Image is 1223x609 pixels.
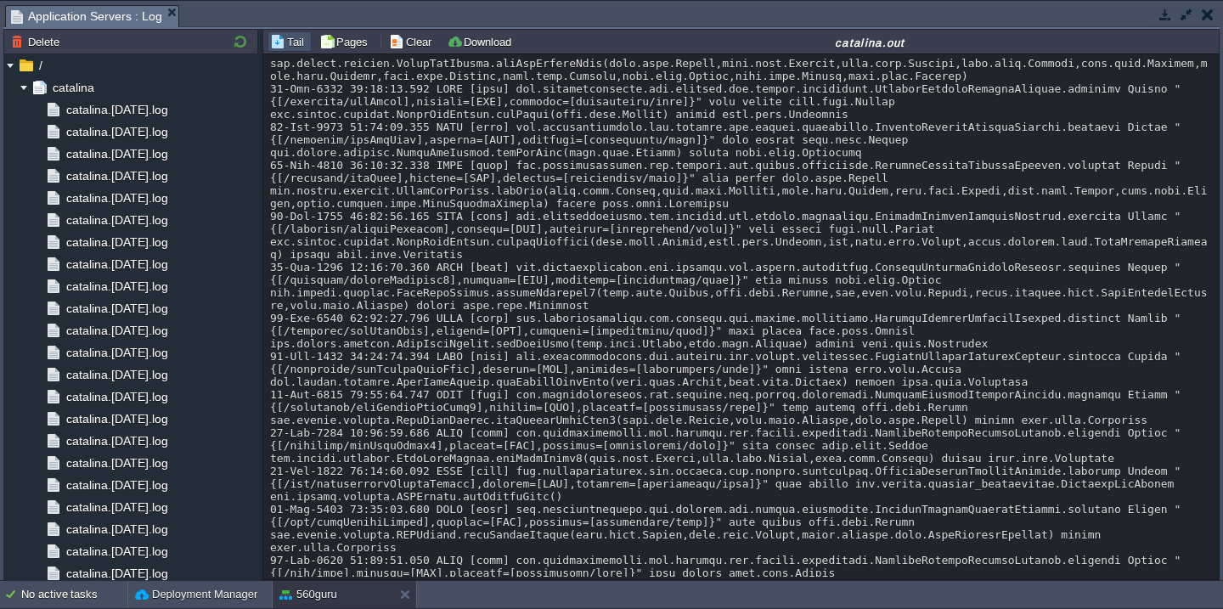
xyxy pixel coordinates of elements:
[63,212,171,228] a: catalina.[DATE].log
[49,80,97,95] a: catalina
[63,190,171,206] a: catalina.[DATE].log
[63,301,171,316] a: catalina.[DATE].log
[63,279,171,294] a: catalina.[DATE].log
[135,586,257,603] button: Deployment Manager
[63,433,171,448] a: catalina.[DATE].log
[63,102,171,117] a: catalina.[DATE].log
[63,544,171,559] a: catalina.[DATE].log
[63,234,171,250] a: catalina.[DATE].log
[389,34,437,49] button: Clear
[63,566,171,581] a: catalina.[DATE].log
[63,345,171,360] a: catalina.[DATE].log
[63,257,171,272] a: catalina.[DATE].log
[21,581,127,608] div: No active tasks
[279,586,337,603] button: 560guru
[63,168,171,183] a: catalina.[DATE].log
[63,323,171,338] a: catalina.[DATE].log
[36,58,45,73] a: /
[63,146,171,161] a: catalina.[DATE].log
[447,34,516,49] button: Download
[11,34,65,49] button: Delete
[63,522,171,537] a: catalina.[DATE].log
[63,124,171,139] a: catalina.[DATE].log
[319,34,373,49] button: Pages
[11,6,162,27] span: Application Servers : Log
[63,389,171,404] a: catalina.[DATE].log
[63,499,171,515] a: catalina.[DATE].log
[63,367,171,382] a: catalina.[DATE].log
[270,34,309,49] button: Tail
[523,35,1217,49] div: catalina.out
[63,477,171,493] a: catalina.[DATE].log
[63,411,171,426] a: catalina.[DATE].log
[63,455,171,471] a: catalina.[DATE].log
